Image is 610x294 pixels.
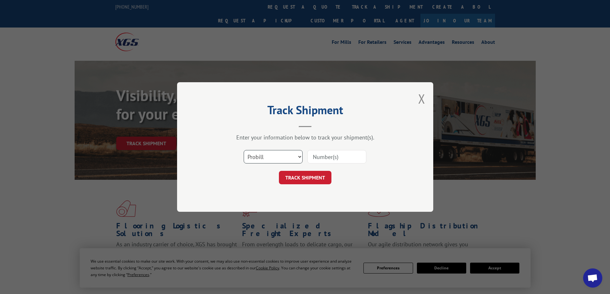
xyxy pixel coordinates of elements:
button: TRACK SHIPMENT [279,171,331,184]
input: Number(s) [307,150,366,163]
div: Open chat [583,268,602,288]
div: Enter your information below to track your shipment(s). [209,134,401,141]
h2: Track Shipment [209,106,401,118]
button: Close modal [418,90,425,107]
